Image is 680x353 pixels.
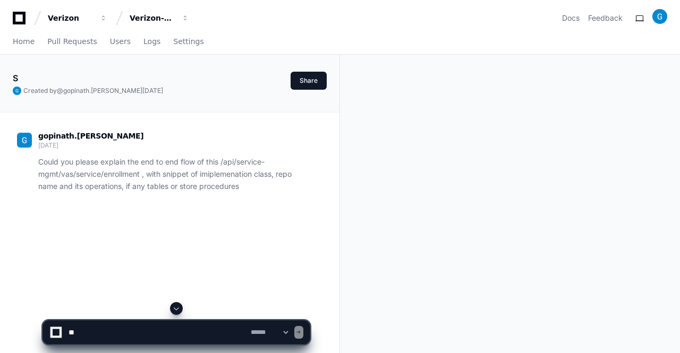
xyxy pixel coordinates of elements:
span: gopinath.[PERSON_NAME] [63,87,142,94]
p: Could you please explain the end to end flow of this /api/service-mgmt/vas/service/enrollment , w... [38,156,310,192]
a: Pull Requests [47,30,97,54]
button: Share [291,72,327,90]
span: gopinath.[PERSON_NAME] [38,132,143,140]
span: Logs [143,38,160,45]
a: Settings [173,30,203,54]
span: Pull Requests [47,38,97,45]
a: Logs [143,30,160,54]
a: Users [110,30,131,54]
img: ACg8ocLgD4B0PbMnFCRezSs6CxZErLn06tF4Svvl2GU3TFAxQEAh9w=s96-c [17,133,32,148]
app-text-character-animate: S [13,73,18,83]
span: [DATE] [142,87,163,94]
button: Verizon-Clarify-Service-Management [125,8,193,28]
span: [DATE] [38,141,58,149]
button: Feedback [588,13,623,23]
span: Users [110,38,131,45]
span: @ [57,87,63,94]
img: ACg8ocLgD4B0PbMnFCRezSs6CxZErLn06tF4Svvl2GU3TFAxQEAh9w=s96-c [652,9,667,24]
img: ACg8ocLgD4B0PbMnFCRezSs6CxZErLn06tF4Svvl2GU3TFAxQEAh9w=s96-c [13,87,21,95]
span: Home [13,38,35,45]
div: Verizon-Clarify-Service-Management [130,13,175,23]
span: Created by [23,87,163,95]
div: Verizon [48,13,93,23]
button: Verizon [44,8,112,28]
span: Settings [173,38,203,45]
a: Home [13,30,35,54]
a: Docs [562,13,580,23]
